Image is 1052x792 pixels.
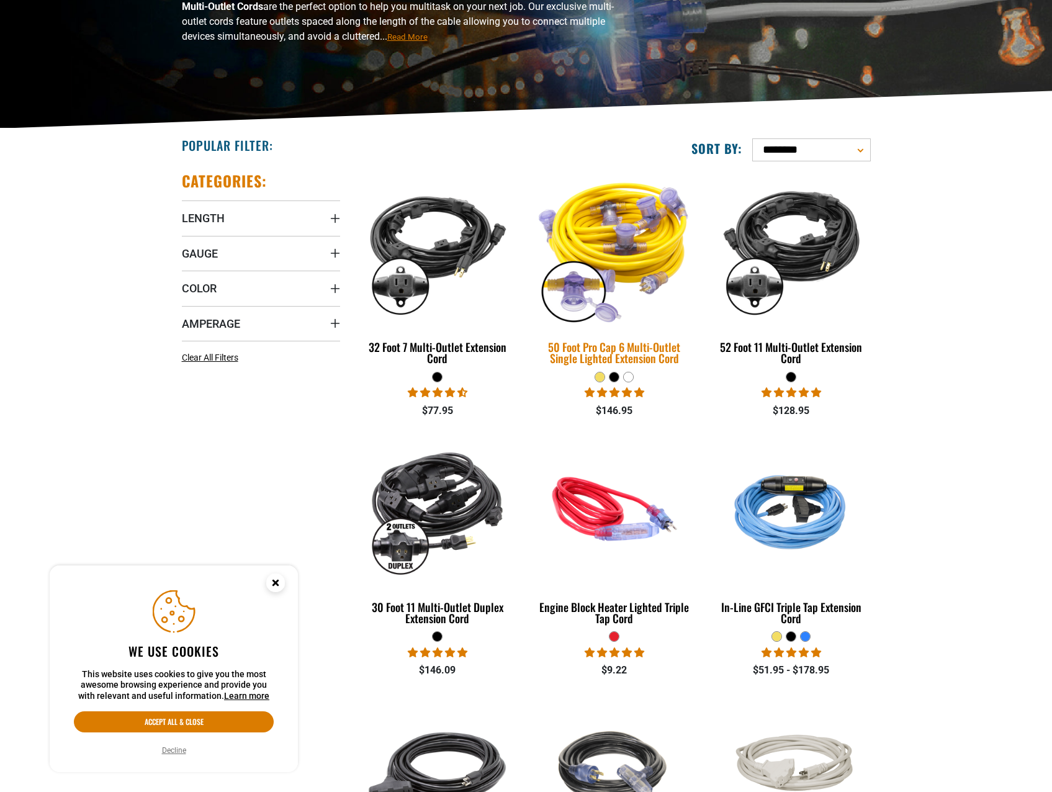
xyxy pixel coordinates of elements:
div: Engine Block Heater Lighted Triple Tap Cord [535,601,693,624]
summary: Length [182,200,340,235]
span: Color [182,281,217,295]
a: black 32 Foot 7 Multi-Outlet Extension Cord [359,171,517,371]
span: Length [182,211,225,225]
h2: Popular Filter: [182,137,273,153]
span: 5.00 stars [408,647,467,659]
div: 52 Foot 11 Multi-Outlet Extension Cord [712,341,870,364]
span: 4.74 stars [408,387,467,398]
a: yellow 50 Foot Pro Cap 6 Multi-Outlet Single Lighted Extension Cord [535,171,693,371]
img: black [359,178,516,320]
span: Amperage [182,317,240,331]
span: Clear All Filters [182,353,238,362]
div: 30 Foot 11 Multi-Outlet Duplex Extension Cord [359,601,517,624]
span: 4.95 stars [762,387,821,398]
a: Learn more [224,691,269,701]
div: $146.09 [359,663,517,678]
div: In-Line GFCI Triple Tap Extension Cord [712,601,870,624]
img: yellow [528,169,701,328]
div: $51.95 - $178.95 [712,663,870,678]
img: red [536,437,693,580]
p: This website uses cookies to give you the most awesome browsing experience and provide you with r... [74,669,274,702]
img: Light Blue [713,437,870,580]
a: red Engine Block Heater Lighted Triple Tap Cord [535,431,693,631]
div: $9.22 [535,663,693,678]
a: black 52 Foot 11 Multi-Outlet Extension Cord [712,171,870,371]
label: Sort by: [691,140,742,156]
b: Multi-Outlet Cords [182,1,263,12]
div: 50 Foot Pro Cap 6 Multi-Outlet Single Lighted Extension Cord [535,341,693,364]
div: 32 Foot 7 Multi-Outlet Extension Cord [359,341,517,364]
button: Decline [158,744,190,757]
span: are the perfect option to help you multitask on your next job. Our exclusive multi-outlet cords f... [182,1,614,42]
h2: Categories: [182,171,267,191]
span: 5.00 stars [585,647,644,659]
a: black 30 Foot 11 Multi-Outlet Duplex Extension Cord [359,431,517,631]
summary: Gauge [182,236,340,271]
a: Light Blue In-Line GFCI Triple Tap Extension Cord [712,431,870,631]
h2: We use cookies [74,643,274,659]
summary: Color [182,271,340,305]
div: $128.95 [712,403,870,418]
div: $146.95 [535,403,693,418]
a: Clear All Filters [182,351,243,364]
button: Accept all & close [74,711,274,732]
div: $77.95 [359,403,517,418]
img: black [359,437,516,580]
img: black [713,178,870,320]
span: Gauge [182,246,218,261]
span: 4.80 stars [585,387,644,398]
span: Read More [387,32,428,42]
aside: Cookie Consent [50,565,298,773]
span: 5.00 stars [762,647,821,659]
summary: Amperage [182,306,340,341]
